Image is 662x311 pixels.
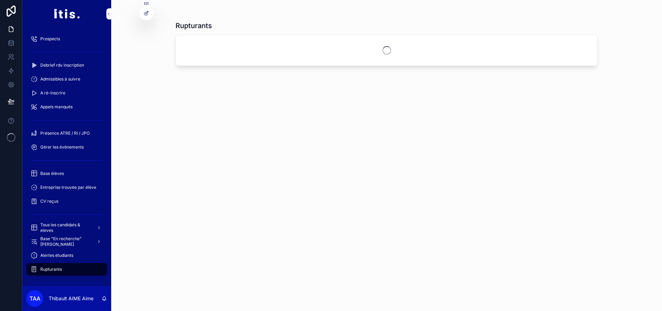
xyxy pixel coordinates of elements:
[26,141,107,153] a: Gérer les évènements
[26,33,107,45] a: Prospects
[40,185,96,190] span: Entreprise trouvée par élève
[40,104,73,110] span: Appels manqués
[26,221,107,234] a: Tous les candidats & eleves
[26,263,107,276] a: Rupturants
[40,36,60,42] span: Prospects
[40,253,73,258] span: Alertes étudiants
[40,144,84,150] span: Gérer les évènements
[40,131,90,136] span: Présence ATRE / RI / JPO
[26,101,107,113] a: Appels manqués
[26,195,107,208] a: CV reçus
[54,8,80,19] img: App logo
[40,199,58,204] span: CV reçus
[175,21,212,31] h1: Rupturants
[26,235,107,248] a: Base "En recherche" [PERSON_NAME]
[40,90,65,96] span: A ré-inscrire
[26,87,107,99] a: A ré-inscrire
[40,236,91,247] span: Base "En recherche" [PERSON_NAME]
[26,59,107,72] a: Debrief rdv inscription
[30,294,40,303] span: TAA
[22,28,111,286] div: scrollable content
[40,76,80,82] span: Admissibles à suivre
[40,171,64,176] span: Base élèves
[26,73,107,85] a: Admissibles à suivre
[40,62,84,68] span: Debrief rdv inscription
[26,181,107,194] a: Entreprise trouvée par élève
[40,267,62,272] span: Rupturants
[40,222,91,233] span: Tous les candidats & eleves
[26,249,107,262] a: Alertes étudiants
[26,167,107,180] a: Base élèves
[49,295,93,302] p: Thibault AIME Aime
[26,127,107,140] a: Présence ATRE / RI / JPO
